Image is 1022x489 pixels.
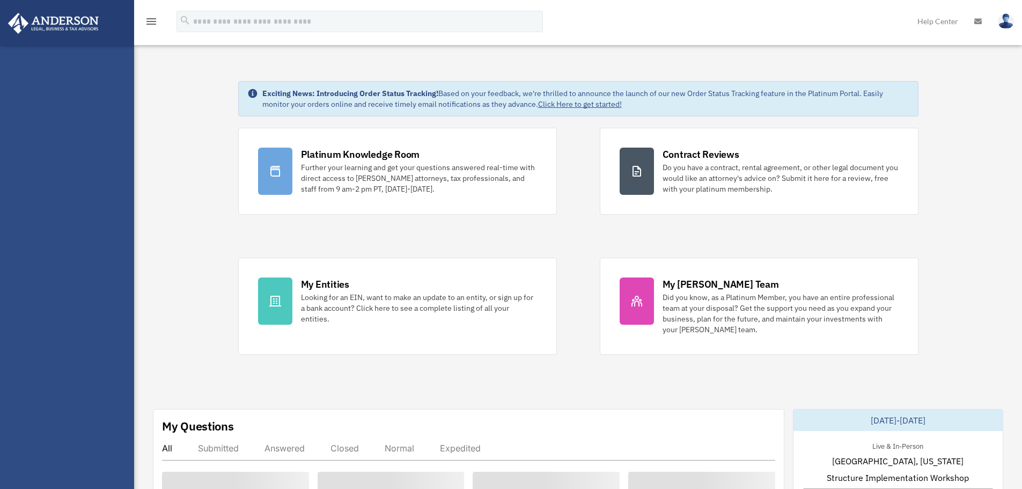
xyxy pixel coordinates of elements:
div: Looking for an EIN, want to make an update to an entity, or sign up for a bank account? Click her... [301,292,537,324]
div: Further your learning and get your questions answered real-time with direct access to [PERSON_NAM... [301,162,537,194]
a: Click Here to get started! [538,99,622,109]
div: Do you have a contract, rental agreement, or other legal document you would like an attorney's ad... [663,162,899,194]
i: search [179,14,191,26]
span: Structure Implementation Workshop [827,471,969,484]
span: [GEOGRAPHIC_DATA], [US_STATE] [832,455,964,468]
div: [DATE]-[DATE] [793,410,1003,431]
div: My Questions [162,418,234,434]
div: Based on your feedback, we're thrilled to announce the launch of our new Order Status Tracking fe... [262,88,909,110]
div: Closed [330,443,359,454]
div: Normal [385,443,414,454]
div: All [162,443,172,454]
div: Did you know, as a Platinum Member, you have an entire professional team at your disposal? Get th... [663,292,899,335]
div: My [PERSON_NAME] Team [663,278,779,291]
strong: Exciting News: Introducing Order Status Tracking! [262,89,438,98]
div: My Entities [301,278,349,291]
div: Answered [264,443,305,454]
div: Submitted [198,443,239,454]
div: Platinum Knowledge Room [301,148,420,161]
a: Contract Reviews Do you have a contract, rental agreement, or other legal document you would like... [600,128,918,215]
div: Live & In-Person [864,440,932,451]
a: My [PERSON_NAME] Team Did you know, as a Platinum Member, you have an entire professional team at... [600,258,918,355]
a: My Entities Looking for an EIN, want to make an update to an entity, or sign up for a bank accoun... [238,258,557,355]
div: Expedited [440,443,481,454]
a: Platinum Knowledge Room Further your learning and get your questions answered real-time with dire... [238,128,557,215]
div: Contract Reviews [663,148,739,161]
a: menu [145,19,158,28]
i: menu [145,15,158,28]
img: Anderson Advisors Platinum Portal [5,13,102,34]
img: User Pic [998,13,1014,29]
